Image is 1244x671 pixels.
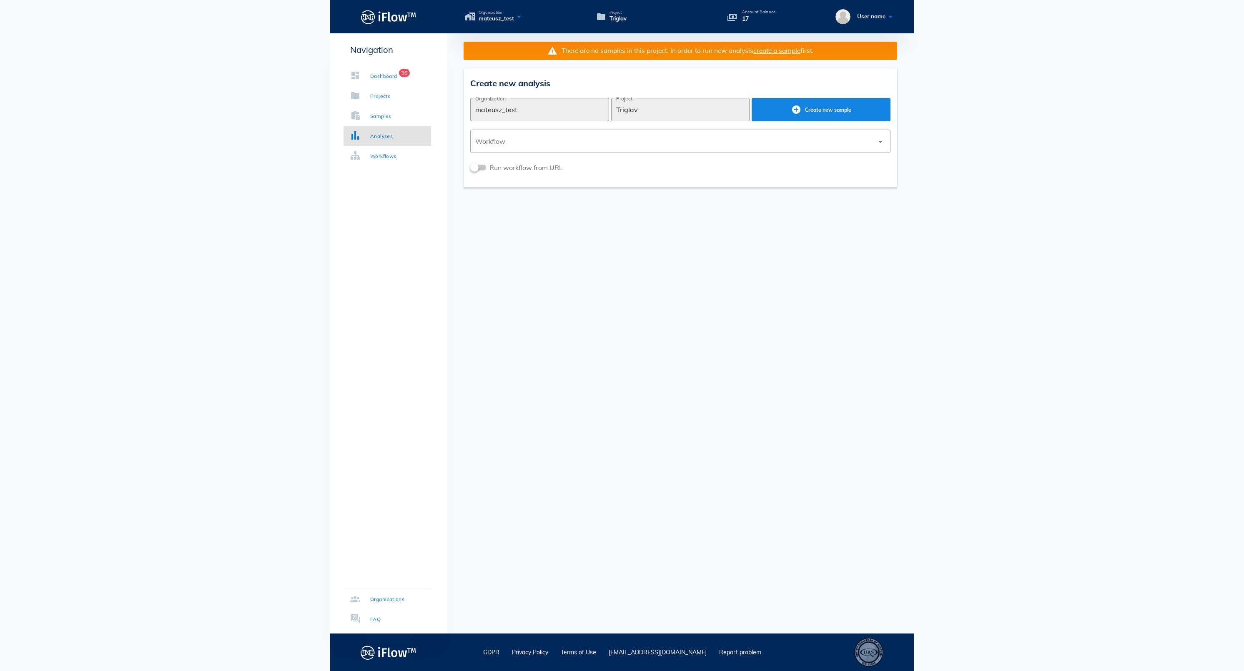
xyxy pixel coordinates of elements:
[344,43,431,56] p: Navigation
[752,98,890,121] button: Create new sample
[483,648,499,656] a: GDPR
[370,615,381,623] div: FAQ
[361,643,416,662] img: logo
[609,10,627,15] span: Project
[370,595,404,603] div: Organizations
[470,130,890,153] div: Workflow
[562,46,814,55] span: There are no samples in this project. In order to run new analysis first.
[470,78,550,88] span: Create new analysis
[758,105,884,115] span: Create new sample
[753,46,800,55] span: create a sample
[370,132,393,140] div: Analyses
[479,10,514,15] span: Organization
[370,92,390,100] div: Projects
[616,95,632,102] label: Project
[475,95,506,102] label: Organization
[370,72,397,80] div: Dashboard
[835,9,850,24] img: User name
[742,14,775,23] p: 17
[399,69,410,77] span: Badge
[330,8,447,26] a: Logo
[854,638,883,667] div: ISO 13485 – Quality Management System
[719,648,761,656] a: Report problem
[609,15,627,23] span: Triglav
[489,163,566,172] label: Run workflow from URL
[742,10,775,14] p: Account Balance
[370,152,396,160] div: Workflows
[512,648,548,656] a: Privacy Policy
[370,112,391,120] div: Samples
[479,15,514,23] span: mateusz_test
[857,13,885,20] span: User name
[561,648,596,656] a: Terms of Use
[875,137,885,147] i: arrow_drop_down
[609,648,707,656] a: [EMAIL_ADDRESS][DOMAIN_NAME]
